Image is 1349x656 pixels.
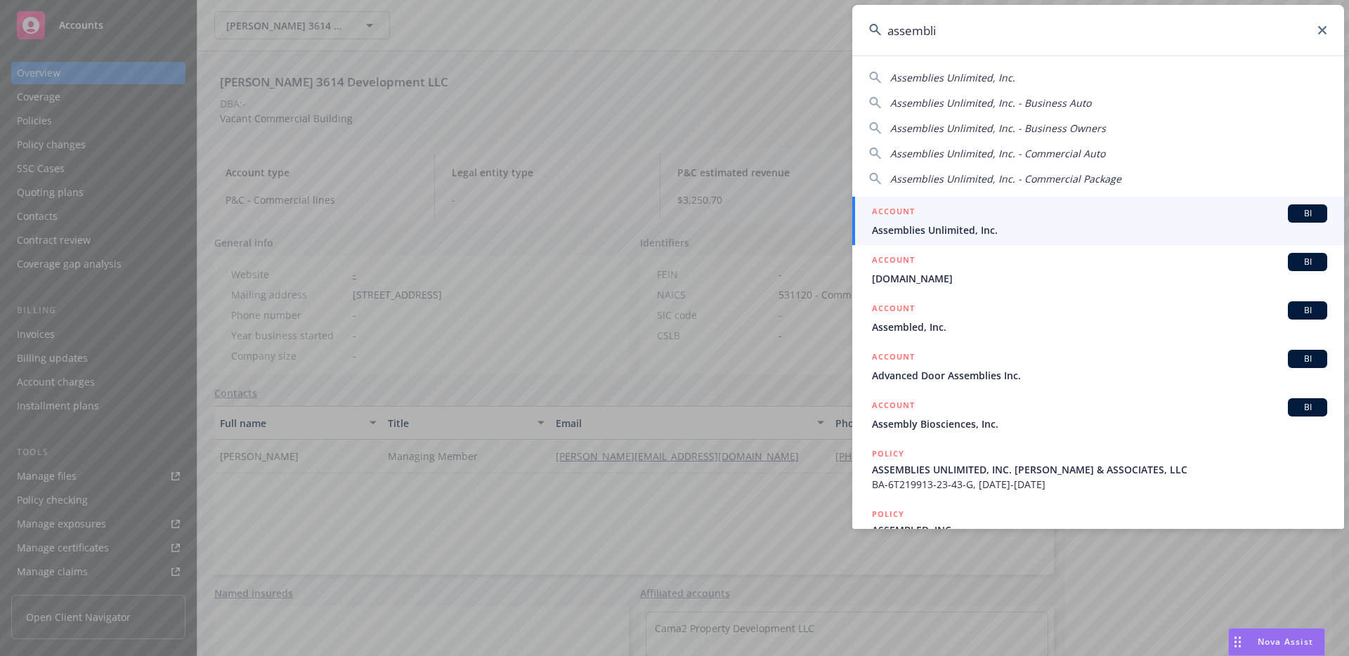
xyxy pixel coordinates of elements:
span: Assemblies Unlimited, Inc. [890,71,1015,84]
span: BI [1293,304,1322,317]
span: BI [1293,256,1322,268]
a: POLICYASSEMBLIES UNLIMITED, INC. [PERSON_NAME] & ASSOCIATES, LLCBA-6T219913-23-43-G, [DATE]-[DATE] [852,439,1344,499]
span: Assembly Biosciences, Inc. [872,416,1327,431]
span: [DOMAIN_NAME] [872,271,1327,286]
h5: ACCOUNT [872,350,915,367]
span: Assemblies Unlimited, Inc. - Commercial Package [890,172,1121,185]
span: Advanced Door Assemblies Inc. [872,368,1327,383]
a: ACCOUNTBIAdvanced Door Assemblies Inc. [852,342,1344,391]
h5: ACCOUNT [872,253,915,270]
a: POLICYASSEMBLED, INC [852,499,1344,560]
h5: POLICY [872,447,904,461]
span: Assemblies Unlimited, Inc. - Commercial Auto [890,147,1105,160]
h5: ACCOUNT [872,398,915,415]
a: ACCOUNTBIAssembled, Inc. [852,294,1344,342]
a: ACCOUNTBIAssemblies Unlimited, Inc. [852,197,1344,245]
span: Assemblies Unlimited, Inc. - Business Owners [890,122,1106,135]
span: BI [1293,401,1322,414]
h5: ACCOUNT [872,204,915,221]
button: Nova Assist [1228,628,1325,656]
span: BA-6T219913-23-43-G, [DATE]-[DATE] [872,477,1327,492]
div: Drag to move [1229,629,1246,655]
span: ASSEMBLED, INC [872,523,1327,537]
h5: ACCOUNT [872,301,915,318]
span: Assembled, Inc. [872,320,1327,334]
span: BI [1293,353,1322,365]
span: Assemblies Unlimited, Inc. - Business Auto [890,96,1091,110]
span: Nova Assist [1258,636,1313,648]
a: ACCOUNTBI[DOMAIN_NAME] [852,245,1344,294]
h5: POLICY [872,507,904,521]
a: ACCOUNTBIAssembly Biosciences, Inc. [852,391,1344,439]
span: BI [1293,207,1322,220]
span: Assemblies Unlimited, Inc. [872,223,1327,237]
input: Search... [852,5,1344,55]
span: ASSEMBLIES UNLIMITED, INC. [PERSON_NAME] & ASSOCIATES, LLC [872,462,1327,477]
